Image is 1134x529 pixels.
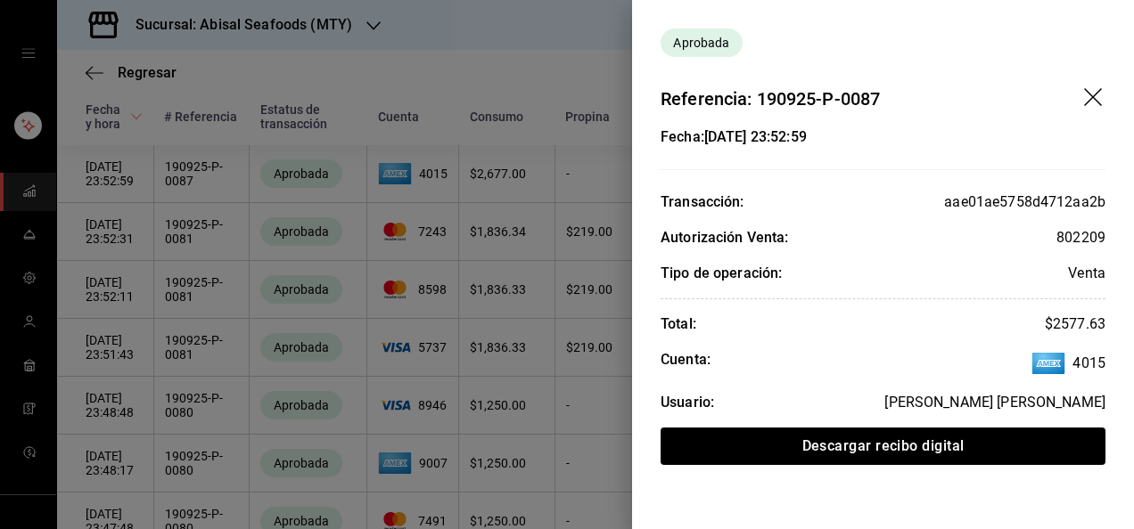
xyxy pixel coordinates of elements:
button: drag [1084,88,1105,110]
div: aae01ae5758d4712aa2b [944,191,1105,213]
div: Total: [661,313,696,335]
div: Tipo de operación: [661,263,782,284]
button: Descargar recibo digital [661,427,1105,465]
div: 802209 [1056,227,1105,248]
div: Autorización Venta: [661,227,789,248]
span: Aprobada [666,34,736,53]
div: Transacción: [661,191,744,213]
div: [PERSON_NAME] [PERSON_NAME] [884,392,1105,413]
div: Usuario: [661,392,714,413]
div: Cuenta: [661,349,711,378]
div: Transacciones cobradas de manera exitosa. [661,28,743,57]
span: 4015 [1031,349,1105,378]
span: $ 2577.63 [1045,315,1105,332]
div: Venta [1068,263,1105,284]
div: Referencia: 190925-P-0087 [661,85,880,112]
div: Fecha: [DATE] 23:52:59 [661,126,807,148]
